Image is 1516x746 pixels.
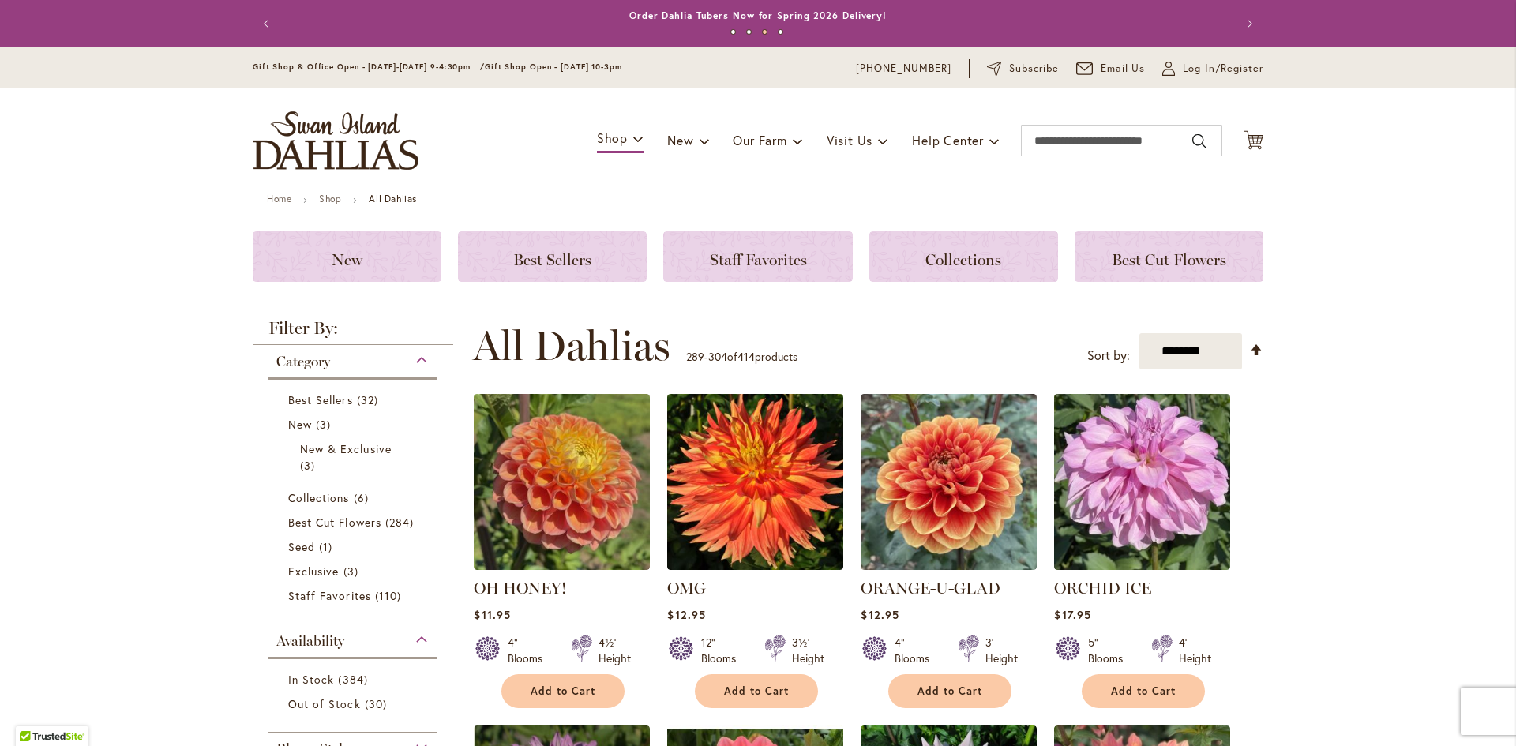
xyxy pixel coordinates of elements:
button: 4 of 4 [778,29,783,35]
div: 3½' Height [792,635,824,666]
span: Collections [288,490,350,505]
a: Orange-U-Glad [861,558,1037,573]
img: ORCHID ICE [1054,394,1230,570]
span: Best Sellers [513,250,591,269]
a: Best Cut Flowers [1075,231,1263,282]
span: $11.95 [474,607,510,622]
div: 12" Blooms [701,635,745,666]
div: 4½' Height [599,635,631,666]
button: Add to Cart [695,674,818,708]
span: 30 [365,695,391,712]
a: store logo [253,111,418,170]
span: $17.95 [1054,607,1090,622]
button: Next [1232,8,1263,39]
a: Omg [667,558,843,573]
span: Staff Favorites [288,588,371,603]
button: 2 of 4 [746,29,752,35]
span: 32 [357,392,382,408]
div: 4" Blooms [895,635,939,666]
a: New [253,231,441,282]
span: Shop [597,129,628,146]
a: Out of Stock 30 [288,695,422,712]
a: Collections [288,489,422,506]
span: Add to Cart [917,684,982,698]
span: Help Center [912,132,984,148]
iframe: Launch Accessibility Center [12,690,56,734]
span: Best Cut Flowers [1112,250,1226,269]
a: Home [267,193,291,204]
span: In Stock [288,672,334,687]
span: Add to Cart [724,684,789,698]
div: 4' Height [1179,635,1211,666]
span: 6 [354,489,373,506]
a: ORCHID ICE [1054,579,1151,598]
a: Collections [869,231,1058,282]
img: Oh Honey! [474,394,650,570]
span: Our Farm [733,132,786,148]
span: Staff Favorites [710,250,807,269]
span: 110 [375,587,405,604]
span: Log In/Register [1183,61,1263,77]
a: Best Sellers [288,392,422,408]
span: Add to Cart [1111,684,1176,698]
span: 3 [343,563,362,579]
button: Add to Cart [888,674,1011,708]
a: Shop [319,193,341,204]
a: [PHONE_NUMBER] [856,61,951,77]
span: New & Exclusive [300,441,392,456]
span: Out of Stock [288,696,361,711]
button: 1 of 4 [730,29,736,35]
button: Add to Cart [1082,674,1205,708]
span: 384 [338,671,371,688]
span: Gift Shop Open - [DATE] 10-3pm [485,62,622,72]
span: Gift Shop & Office Open - [DATE]-[DATE] 9-4:30pm / [253,62,485,72]
span: Availability [276,632,344,650]
button: 3 of 4 [762,29,767,35]
span: Subscribe [1009,61,1059,77]
span: Seed [288,539,315,554]
img: Omg [667,394,843,570]
a: ORCHID ICE [1054,558,1230,573]
span: 289 [686,349,704,364]
strong: All Dahlias [369,193,417,204]
span: 414 [737,349,755,364]
span: $12.95 [667,607,705,622]
span: Exclusive [288,564,339,579]
a: Staff Favorites [663,231,852,282]
a: Log In/Register [1162,61,1263,77]
a: Best Cut Flowers [288,514,422,530]
strong: Filter By: [253,320,453,345]
span: 3 [316,416,335,433]
span: 304 [708,349,727,364]
span: 1 [319,538,336,555]
span: Best Sellers [288,392,353,407]
button: Previous [253,8,284,39]
div: 3' Height [985,635,1018,666]
span: New [288,417,312,432]
a: Exclusive [288,563,422,579]
span: Collections [925,250,1001,269]
span: New [332,250,362,269]
p: - of products [686,344,797,369]
a: Oh Honey! [474,558,650,573]
span: Best Cut Flowers [288,515,381,530]
a: Order Dahlia Tubers Now for Spring 2026 Delivery! [629,9,887,21]
button: Add to Cart [501,674,625,708]
a: New &amp; Exclusive [300,440,410,474]
a: Subscribe [987,61,1059,77]
a: Best Sellers [458,231,647,282]
a: New [288,416,422,433]
a: Email Us [1076,61,1146,77]
span: Visit Us [827,132,872,148]
span: Add to Cart [531,684,595,698]
a: In Stock 384 [288,671,422,688]
a: ORANGE-U-GLAD [861,579,1000,598]
span: New [667,132,693,148]
span: All Dahlias [473,322,670,369]
label: Sort by: [1087,341,1130,370]
a: OH HONEY! [474,579,566,598]
a: Staff Favorites [288,587,422,604]
img: Orange-U-Glad [861,394,1037,570]
a: OMG [667,579,706,598]
span: Email Us [1101,61,1146,77]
